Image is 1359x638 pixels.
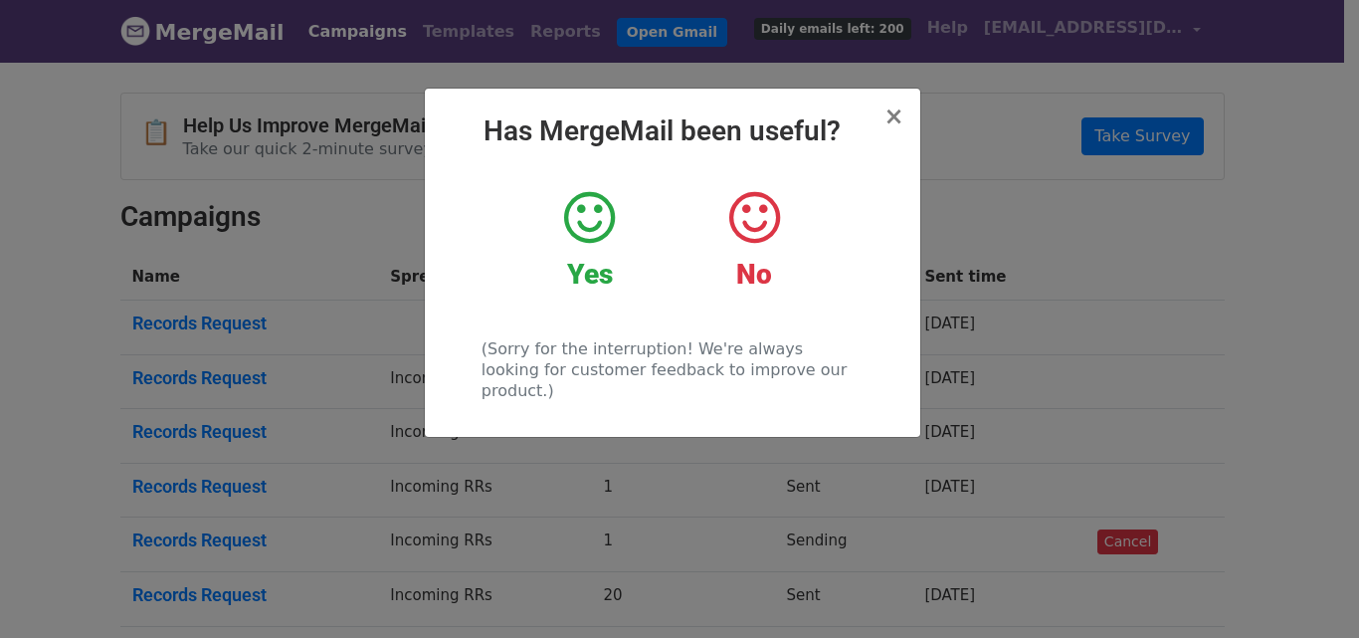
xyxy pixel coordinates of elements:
span: × [883,103,903,130]
h2: Has MergeMail been useful? [441,114,904,148]
a: Yes [522,188,657,292]
p: (Sorry for the interruption! We're always looking for customer feedback to improve our product.) [482,338,863,401]
strong: Yes [567,258,613,291]
strong: No [736,258,772,291]
button: Close [883,105,903,128]
a: No [686,188,821,292]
